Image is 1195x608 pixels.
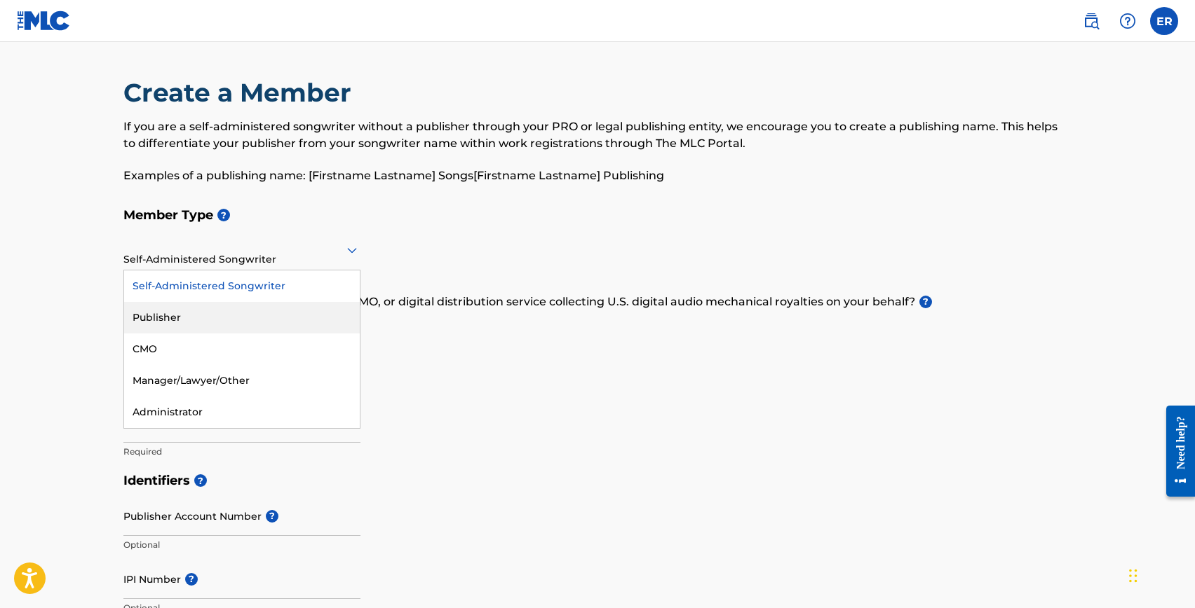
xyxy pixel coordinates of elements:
[1125,541,1195,608] iframe: Chat Widget
[194,474,207,487] span: ?
[123,167,1072,184] p: Examples of a publishing name: [Firstname Lastname] Songs[Firstname Lastname] Publishing
[123,539,360,551] p: Optional
[1150,7,1178,35] div: User Menu
[1156,394,1195,509] iframe: Resource Center
[123,445,360,458] p: Required
[123,118,1072,152] p: If you are a self-administered songwriter without a publisher through your PRO or legal publishin...
[185,573,198,586] span: ?
[124,396,360,428] div: Administrator
[123,233,360,267] div: Self-Administered Songwriter
[123,293,1072,310] p: Do you have a publisher, administrator, CMO, or digital distribution service collecting U.S. digi...
[1083,13,1100,29] img: search
[123,77,358,109] h2: Create a Member
[1077,7,1105,35] a: Public Search
[1114,7,1142,35] div: Help
[919,296,932,308] span: ?
[123,466,1072,496] h5: Identifiers
[17,11,71,31] img: MLC Logo
[266,510,278,523] span: ?
[124,365,360,396] div: Manager/Lawyer/Other
[124,333,360,365] div: CMO
[124,270,360,302] div: Self-Administered Songwriter
[1119,13,1136,29] img: help
[124,302,360,333] div: Publisher
[1129,555,1137,597] div: Drag
[123,200,1072,230] h5: Member Type
[123,373,1072,403] h5: Member Name
[217,209,230,221] span: ?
